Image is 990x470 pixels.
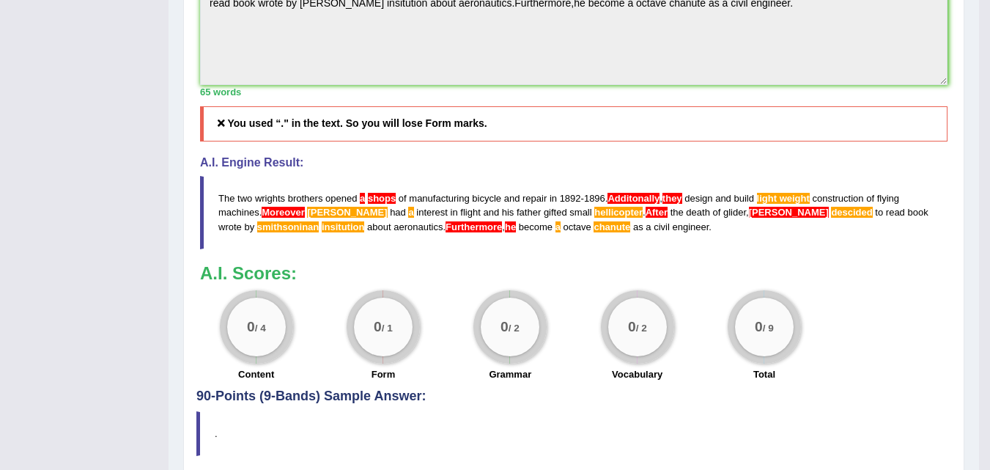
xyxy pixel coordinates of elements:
[446,221,502,232] span: Add a space between sentences. (did you mean: Furthermore)
[777,193,780,204] span: Did you mean “lightweight”?
[660,193,662,204] span: Put a space after the comma. (did you mean: , they)
[757,193,777,204] span: Did you mean “lightweight”?
[367,221,391,232] span: about
[734,193,753,204] span: build
[633,221,643,232] span: as
[500,319,509,335] big: 0
[307,207,387,218] span: Possible spelling mistake found. (did you mean: Wright)
[646,221,651,232] span: a
[584,193,605,204] span: 1896
[505,221,516,232] span: Put a space after the comma. (did you mean: , he)
[684,193,712,204] span: design
[254,323,265,334] small: / 4
[509,323,520,334] small: / 2
[368,193,396,204] span: The plural noun “shops” cannot be used with the article “a”. Did you mean “a shop” or “shops”?
[812,193,863,204] span: construction
[451,207,458,218] span: in
[646,207,668,218] span: Add a space between sentences. (did you mean: After)
[877,193,899,204] span: flying
[237,193,252,204] span: two
[612,367,662,381] label: Vocabulary
[390,207,406,218] span: had
[517,207,541,218] span: father
[522,193,547,204] span: repair
[753,367,775,381] label: Total
[654,221,670,232] span: civil
[866,193,874,204] span: of
[247,319,255,335] big: 0
[569,207,591,218] span: small
[502,207,514,218] span: his
[325,193,357,204] span: opened
[560,193,581,204] span: 1892
[262,207,305,218] span: A comma may be missing after the conjunctive/linking adverb ‘Moreover’. (did you mean: Moreover,)
[416,207,448,218] span: interest
[635,323,646,334] small: / 2
[399,193,407,204] span: of
[218,193,234,204] span: The
[519,221,553,232] span: become
[255,193,285,204] span: wrights
[594,221,630,232] span: Possible spelling mistake found. (did you mean: Canute)
[672,221,709,232] span: engineer
[257,221,319,232] span: Possible spelling mistake found. (did you mean: Smithsonian)
[628,319,636,335] big: 0
[360,193,365,204] span: The plural noun “shops” cannot be used with the article “a”. Did you mean “a shop” or “shops”?
[409,193,469,204] span: manufacturing
[382,323,393,334] small: / 1
[244,221,254,232] span: by
[907,207,928,218] span: book
[200,106,947,141] h5: You used “." in the text. So you will lose Form marks.
[715,193,731,204] span: and
[200,176,947,249] blockquote: - . . . . .
[550,193,557,204] span: in
[544,207,567,218] span: gifted
[394,221,443,232] span: aeronautics
[200,156,947,169] h4: A.I. Engine Result:
[460,207,480,218] span: flight
[662,193,682,204] span: Put a space after the comma. (did you mean: , they)
[483,207,499,218] span: and
[686,207,710,218] span: death
[218,207,259,218] span: machines
[713,207,721,218] span: of
[780,193,810,204] span: Did you mean “lightweight”?
[365,193,368,204] span: The plural noun “shops” cannot be used with the article “a”. Did you mean “a shop” or “shops”?
[472,193,501,204] span: bicycle
[200,263,297,283] b: A.I. Scores:
[200,85,947,99] div: 65 words
[875,207,883,218] span: to
[723,207,746,218] span: glider
[238,367,274,381] label: Content
[489,367,531,381] label: Grammar
[564,221,591,232] span: octave
[746,207,749,218] span: Put a space after the comma. (did you mean: , Wright)
[502,221,505,232] span: Put a space after the comma. (did you mean: , he)
[196,411,951,456] blockquote: .
[749,207,829,218] span: Put a space after the comma. (did you mean: , Wright)
[755,319,763,335] big: 0
[288,193,323,204] span: brothers
[218,221,242,232] span: wrote
[322,221,365,232] span: Possible spelling mistake found. (did you mean: institution)
[374,319,382,335] big: 0
[504,193,520,204] span: and
[555,221,561,232] span: Use “an” instead of ‘a’ if the following word starts with a vowel sound, e.g. ‘an article’, ‘an h...
[671,207,684,218] span: the
[607,193,660,204] span: Add a space between sentences. (did you mean: Additonally)
[886,207,905,218] span: read
[372,367,396,381] label: Form
[831,207,872,218] span: Possible spelling mistake found. (did you mean: decided)
[763,323,774,334] small: / 9
[408,207,413,218] span: Use “an” instead of ‘a’ if the following word starts with a vowel sound, e.g. ‘an article’, ‘an h...
[594,207,643,218] span: Possible spelling mistake found. (did you mean: helicopter)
